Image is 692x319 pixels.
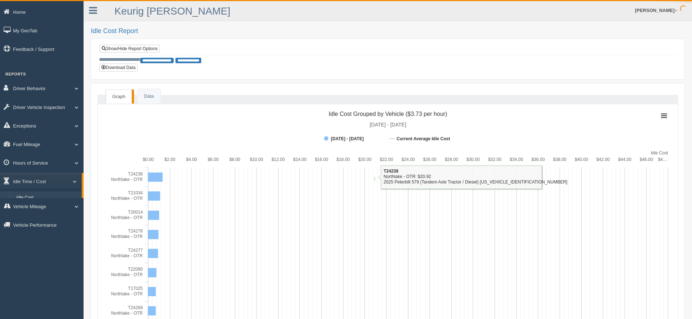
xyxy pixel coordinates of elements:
text: $2.00 [165,157,175,162]
tspan: Idle Cost [651,150,668,156]
text: $0.00 [143,157,154,162]
tspan: [DATE] - [DATE] [370,122,406,128]
a: Data [137,89,160,104]
tspan: Current Average Idle Cost [397,136,450,141]
a: Graph [106,89,132,104]
tspan: T24277 [128,248,143,253]
text: $20.00 [358,157,372,162]
text: $46.00 [640,157,653,162]
tspan: T24269 [128,305,143,310]
tspan: Northlake - OTR [111,234,143,239]
text: $34.00 [510,157,523,162]
text: $18.00 [336,157,350,162]
tspan: T22080 [128,267,143,272]
text: $42.00 [596,157,610,162]
tspan: Idle Cost Grouped by Vehicle ($3.73 per hour) [329,111,447,117]
tspan: Northlake - OTR [111,272,143,277]
text: $44.00 [618,157,631,162]
text: $12.00 [271,157,285,162]
text: $32.00 [488,157,502,162]
text: $10.00 [250,157,263,162]
text: $30.00 [466,157,480,162]
tspan: $4… [658,157,667,162]
tspan: Northlake - OTR [111,311,143,316]
tspan: T17025 [128,286,143,291]
h2: Idle Cost Report [91,28,685,35]
tspan: T21034 [128,190,143,195]
tspan: [DATE] - [DATE] [331,136,364,141]
tspan: Northlake - OTR [111,177,143,182]
tspan: T20014 [128,210,143,215]
text: $14.00 [293,157,307,162]
text: $40.00 [575,157,588,162]
a: Keurig [PERSON_NAME] [114,5,230,17]
tspan: Northlake - OTR [111,253,143,258]
text: $36.00 [531,157,545,162]
text: $6.00 [208,157,219,162]
a: Show/Hide Report Options [100,45,160,53]
tspan: T24238 [128,171,143,177]
text: $26.00 [423,157,437,162]
text: $22.00 [380,157,393,162]
a: Idle Cost [13,191,82,205]
text: $8.00 [229,157,240,162]
text: $24.00 [401,157,415,162]
tspan: T24278 [128,229,143,234]
text: $16.00 [315,157,328,162]
button: Download Data [99,64,138,72]
text: $38.00 [553,157,567,162]
text: $4.00 [186,157,197,162]
tspan: Northlake - OTR [111,196,143,201]
text: $28.00 [445,157,458,162]
tspan: Northlake - OTR [111,215,143,220]
tspan: Northlake - OTR [111,291,143,296]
